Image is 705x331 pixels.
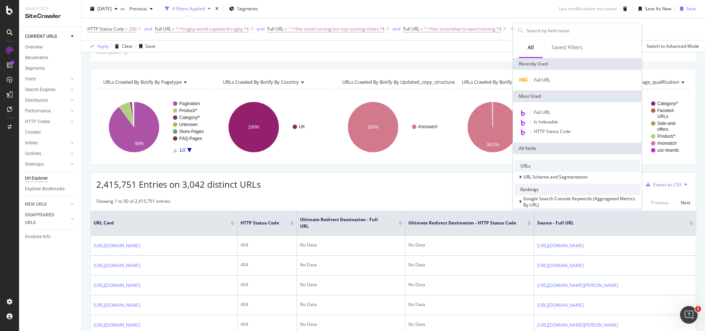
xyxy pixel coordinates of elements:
[25,185,65,193] div: Explorer Bookmarks
[514,160,640,172] div: URLs
[695,306,701,312] span: 1
[288,24,385,34] span: ^.*/the-zone/running/our-top-running-shoes.*$
[179,122,198,127] text: Unknown
[25,118,69,126] a: HTTP Codes
[96,95,211,159] svg: A chart.
[179,108,198,113] text: Product/*
[513,143,641,154] div: All fields
[686,6,696,12] div: Save
[680,306,698,324] iframe: Intercom live chat
[300,321,402,328] div: No Data
[300,301,402,308] div: No Data
[94,242,140,249] a: [URL][DOMAIN_NAME]
[514,184,640,195] div: Rankings
[122,43,133,49] div: Clear
[651,198,669,207] button: Previous
[179,115,200,120] text: Category/*
[455,95,570,159] svg: A chart.
[342,79,467,85] span: URLs Crawled By Botify By updated_copy_structure_skus
[534,128,571,134] span: HTTP Status Code
[513,90,641,102] div: Most Used
[537,262,584,269] a: [URL][DOMAIN_NAME]
[25,54,76,62] a: Movements
[25,86,69,94] a: Search Engines
[25,211,62,227] div: DISAPPEARED URLS
[94,262,140,269] a: [URL][DOMAIN_NAME]
[144,26,152,32] div: and
[94,220,229,226] span: URL Card
[135,141,144,146] text: 90%
[241,242,294,248] div: 404
[25,150,69,158] a: Outlinks
[96,178,261,190] span: 2,415,751 Entries on 3,042 distinct URLs
[25,161,44,168] div: Sitemaps
[120,6,126,12] span: vs
[537,220,678,226] span: Source - Full URL
[125,26,128,32] span: ≠
[537,282,618,289] a: [URL][DOMAIN_NAME][PERSON_NAME]
[552,44,583,51] div: Saved Filters
[534,77,550,83] span: Full URL
[25,139,38,147] div: Inlinks
[393,25,400,32] button: and
[112,40,133,52] button: Clear
[179,148,185,153] text: 1/2
[96,198,170,207] div: Showing 1 to 50 of 2,415,751 entries
[94,321,140,329] a: [URL][DOMAIN_NAME]
[25,33,57,40] div: CURRENT URLS
[462,79,569,85] span: URLs Crawled By Botify By ngram_content_check
[103,79,182,85] span: URLs Crawled By Botify By pagetype
[25,97,48,104] div: Distribution
[223,79,299,85] span: URLs Crawled By Botify By country
[25,107,51,115] div: Performance
[129,24,137,34] span: 200
[537,242,584,249] a: [URL][DOMAIN_NAME]
[528,44,534,51] div: All
[25,65,76,72] a: Segments
[300,242,402,248] div: No Data
[25,175,48,182] div: Url Explorer
[136,40,155,52] button: Save
[418,124,438,129] text: #nomatch
[681,198,690,207] button: Next
[341,76,478,88] h4: URLs Crawled By Botify By updated_copy_structure_skus
[408,262,531,268] div: No Data
[25,201,69,208] a: NEW URLS
[335,95,450,159] svg: A chart.
[408,220,516,226] span: Ultimate Redirect Destination - HTTP Status Code
[216,95,331,159] svg: A chart.
[657,148,679,153] text: usc-brands
[87,26,124,32] span: HTTP Status Code
[25,54,48,62] div: Movements
[25,43,76,51] a: Overview
[237,6,258,12] span: Segments
[408,301,531,308] div: No Data
[248,125,259,130] text: 100%
[25,211,69,227] a: DISAPPEARED URLS
[144,25,152,32] button: and
[408,321,531,328] div: No Data
[102,76,206,88] h4: URLs Crawled By Botify By pagetype
[241,262,294,268] div: 404
[126,3,156,15] button: Previous
[25,129,76,136] a: Content
[241,281,294,288] div: 404
[558,6,617,12] div: Last modifications not saved
[179,101,200,106] text: Pagination
[657,101,678,106] text: Category/*
[87,40,109,52] button: Apply
[25,6,75,12] div: Analytics
[487,142,499,147] text: 99.5%
[241,321,294,328] div: 404
[155,26,171,32] span: Full URL
[393,26,400,32] div: and
[257,26,264,32] div: and
[368,125,379,130] text: 100%
[126,6,147,12] span: Previous
[636,3,671,15] button: Save As New
[300,216,387,230] span: Ultimate Redirect Destination - Full URL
